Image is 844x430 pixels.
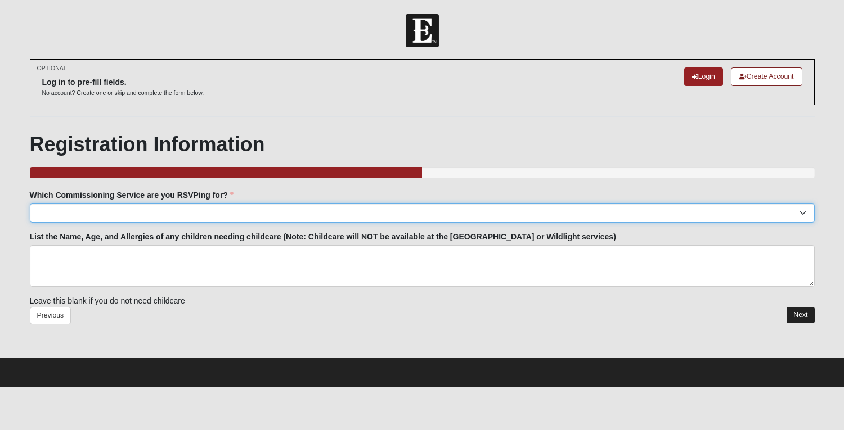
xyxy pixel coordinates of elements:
[787,307,814,323] a: Next
[30,189,815,307] fieldset: Leave this blank if you do not need childcare
[37,64,67,73] small: OPTIONAL
[731,67,802,86] a: Create Account
[42,89,204,97] p: No account? Create one or skip and complete the form below.
[30,132,815,156] h1: Registration Information
[42,78,204,87] h6: Log in to pre-fill fields.
[30,307,71,324] a: Previous
[684,67,723,86] a: Login
[30,231,616,242] label: List the Name, Age, and Allergies of any children needing childcare (Note: Childcare will NOT be ...
[30,189,234,201] label: Which Commissioning Service are you RSVPing for?
[406,14,439,47] img: Church of Eleven22 Logo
